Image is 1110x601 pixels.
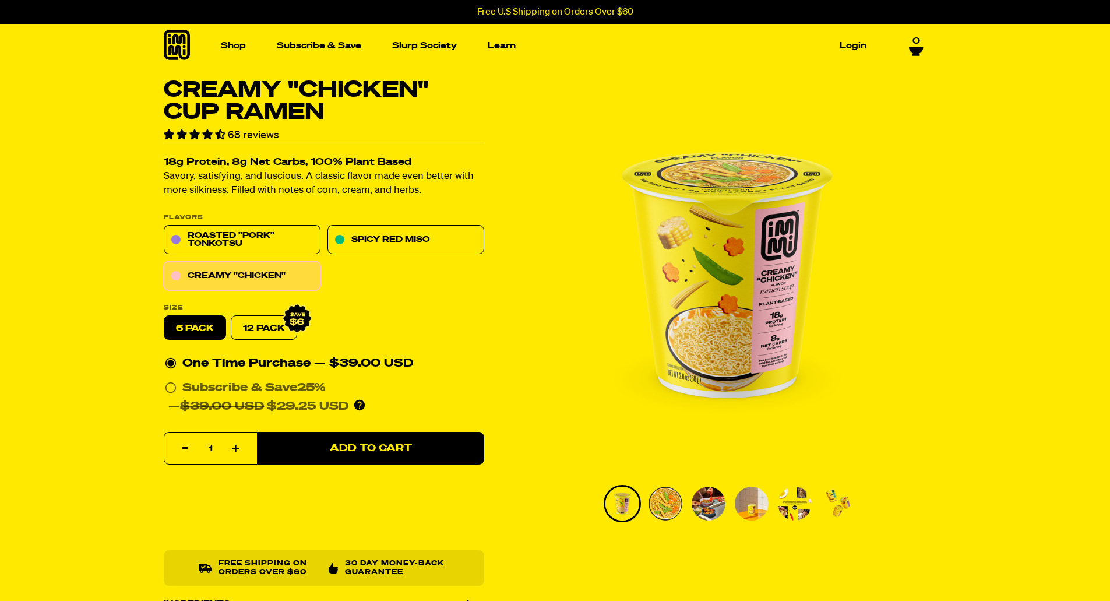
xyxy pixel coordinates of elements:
[605,487,639,521] img: Creamy "Chicken" Cup Ramen
[835,37,871,55] a: Login
[216,37,251,55] a: Shop
[164,130,228,140] span: 4.71 stars
[216,24,871,67] nav: Main navigation
[164,305,484,311] label: Size
[345,560,449,577] p: 30 Day Money-Back Guarantee
[180,401,264,413] del: $39.00 USD
[171,433,250,466] input: quantity
[329,444,411,454] span: Add to Cart
[165,354,483,373] div: One Time Purchase
[531,79,923,471] div: PDP main carousel
[735,487,769,521] img: Creamy "Chicken" Cup Ramen
[692,487,725,521] img: Creamy "Chicken" Cup Ramen
[649,487,682,521] img: Creamy "Chicken" Cup Ramen
[483,37,520,55] a: Learn
[164,262,320,291] a: Creamy "Chicken"
[164,170,484,198] p: Savory, satisfying, and luscious. A classic flavor made even better with more silkiness. Filled w...
[387,37,461,55] a: Slurp Society
[531,79,923,471] img: Creamy "Chicken" Cup Ramen
[182,379,326,398] div: Subscribe & Save
[257,433,484,465] button: Add to Cart
[733,485,770,522] li: Go to slide 4
[228,130,279,140] span: 68 reviews
[164,316,226,340] label: 6 pack
[164,226,320,255] a: Roasted "Pork" Tonkotsu
[164,215,484,221] p: Flavors
[690,485,727,522] li: Go to slide 3
[531,79,923,471] li: 1 of 6
[776,485,813,522] li: Go to slide 5
[819,485,857,522] li: Go to slide 6
[218,560,319,577] p: Free shipping on orders over $60
[604,485,641,522] li: Go to slide 1
[168,398,348,416] div: — $29.25 USD
[164,79,484,124] h1: Creamy "Chicken" Cup Ramen
[164,158,484,168] h2: 18g Protein, 8g Net Carbs, 100% Plant Based
[909,33,924,52] a: 0
[477,7,633,17] p: Free U.S Shipping on Orders Over $60
[327,226,484,255] a: Spicy Red Miso
[314,354,413,373] div: — $39.00 USD
[531,485,923,522] div: PDP main carousel thumbnails
[778,487,812,521] img: Creamy "Chicken" Cup Ramen
[647,485,684,522] li: Go to slide 2
[231,316,297,340] a: 12 Pack
[297,382,326,394] span: 25%
[821,487,855,521] img: Creamy "Chicken" Cup Ramen
[912,33,920,43] span: 0
[272,37,366,55] a: Subscribe & Save
[6,547,123,595] iframe: Marketing Popup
